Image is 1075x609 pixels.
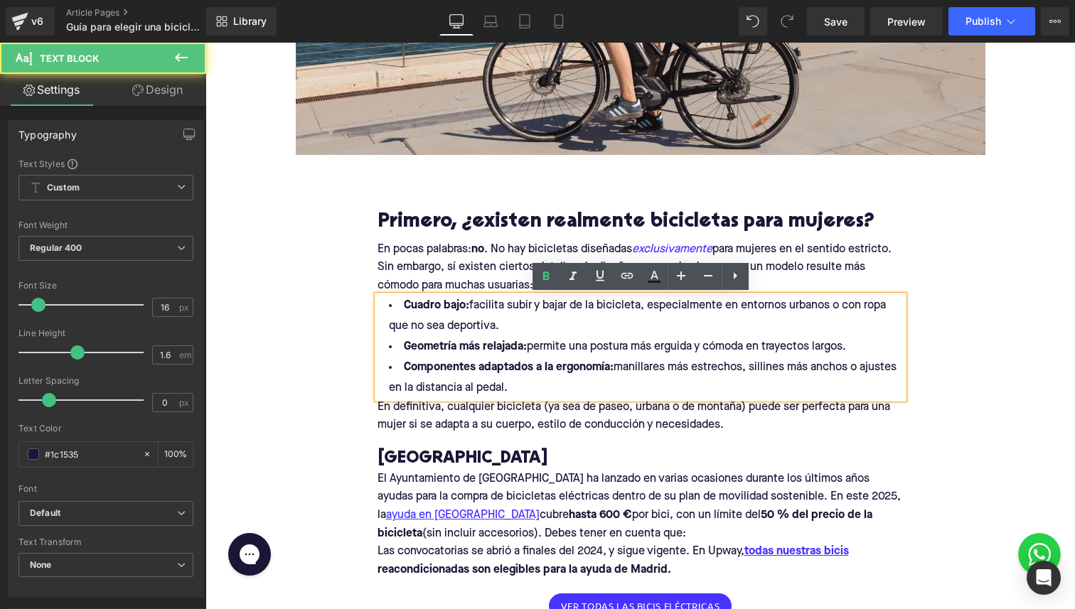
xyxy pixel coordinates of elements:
[948,7,1035,36] button: Publish
[179,350,191,360] span: em
[172,467,667,497] strong: 50 % del precio de la bicicleta
[179,398,191,407] span: px
[18,121,77,141] div: Typography
[739,7,767,36] button: Undo
[45,446,136,462] input: Color
[18,424,193,433] div: Text Color
[172,198,698,253] p: En pocas palabras: . No hay bicicletas diseñadas para mujeres en el sentido estricto. Sin embargo...
[16,485,73,538] iframe: Gorgias live chat messenger
[321,298,641,310] span: permite una postura más erguida y cómoda en trayectos largos.
[870,7,943,36] a: Preview
[363,467,427,478] strong: hasta 600 €
[18,484,193,494] div: Font
[1027,561,1061,595] div: Open Intercom Messenger
[355,559,515,568] span: Ver todas las bicis eléctricas
[159,442,193,467] div: %
[539,500,643,519] a: todas nuestras bicis
[887,14,926,29] span: Preview
[343,551,527,576] a: Ver todas las bicis eléctricas
[179,303,191,312] span: px
[233,15,267,28] span: Library
[508,7,542,36] a: Tablet
[813,490,855,533] img: Whatsapp
[266,201,279,212] strong: no
[966,16,1001,27] span: Publish
[824,14,847,29] span: Save
[542,7,576,36] a: Mobile
[172,405,698,427] h3: [GEOGRAPHIC_DATA]
[427,198,507,217] i: exclusivamente
[183,257,680,289] span: facilita subir y bajar de la bicicleta, especialmente en entornos urbanos o con ropa que no sea d...
[40,53,99,64] span: Text Block
[6,7,55,36] a: v6
[106,74,209,106] a: Design
[172,356,698,392] p: En definitiva, cualquier bicicleta (ya sea de paseo, urbana o de montaña) puede ser perfecta para...
[18,537,193,547] div: Text Transform
[30,242,82,253] b: Regular 400
[439,7,474,36] a: Desktop
[1041,7,1069,36] button: More
[198,319,408,330] strong: Componentes adaptados a la ergonomía:
[18,281,193,291] div: Font Size
[206,7,277,36] a: New Library
[18,220,193,230] div: Font Weight
[474,7,508,36] a: Laptop
[198,257,264,269] strong: Cuadro bajo:
[66,21,203,33] span: Guía para elegir una bicicleta para mujer
[183,319,691,351] span: manillares más estrechos, sillines más anchos o ajustes en la distancia al pedal.
[172,428,698,500] p: El Ayuntamiento de [GEOGRAPHIC_DATA] ha lanzado en varias ocasiones durante los últimos años ayud...
[181,464,334,483] a: ayuda en [GEOGRAPHIC_DATA]
[172,169,698,191] h2: Primero, ¿existen realmente bicicletas para mujeres?
[18,376,193,386] div: Letter Spacing
[47,182,80,194] b: Custom
[773,7,801,36] button: Redo
[18,158,193,169] div: Text Styles
[30,507,60,519] i: Default
[172,503,643,533] strong: reacondicionadas son elegibles para la ayuda de Madrid.
[30,559,52,570] b: None
[28,12,46,31] div: v6
[66,7,230,18] a: Article Pages
[18,328,193,338] div: Line Height
[198,298,321,310] strong: Geometría más relajada:
[172,503,539,514] span: Las convocatorias se abrió a finales del 2024, y sigue vigente. En Upway,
